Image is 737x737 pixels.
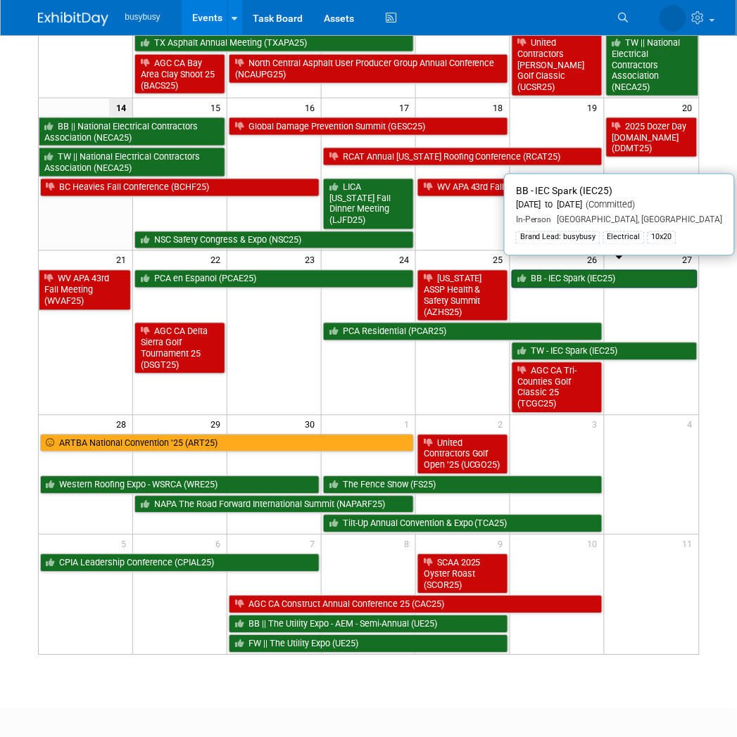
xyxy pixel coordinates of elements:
[681,251,699,269] span: 27
[417,435,508,475] a: United Contractors Golf Open ’25 (UCGO25)
[323,148,603,166] a: RCAT Annual [US_STATE] Roofing Conference (RCAT25)
[512,34,603,96] a: United Contractors [PERSON_NAME] Golf Classic (UCSR25)
[323,476,603,494] a: The Fence Show (FS25)
[516,200,723,212] div: [DATE] to [DATE]
[323,179,414,230] a: LICA [US_STATE] Fall Dinner Meeting (LJFD25)
[512,362,603,414] a: AGC CA Tri-Counties Golf Classic 25 (TCGC25)
[512,342,698,361] a: TW - IEC Spark (IEC25)
[586,98,604,116] span: 19
[115,416,132,433] span: 28
[497,535,510,553] span: 9
[38,12,108,26] img: ExhibitDay
[120,535,132,553] span: 5
[586,535,604,553] span: 10
[40,476,320,494] a: Western Roofing Expo - WSRCA (WRE25)
[648,231,676,244] div: 10x20
[417,270,508,321] a: [US_STATE] ASSP Health & Safety Summit (AZHS25)
[40,554,320,572] a: CPIA Leadership Conference (CPIAL25)
[606,117,698,158] a: 2025 Dozer Day [DOMAIN_NAME] (DDMT25)
[308,535,321,553] span: 7
[134,323,225,374] a: AGC CA Delta Sierra Golf Tournament 25 (DSGT25)
[497,416,510,433] span: 2
[209,251,227,269] span: 22
[606,34,699,96] a: TW || National Electrical Contractors Association (NECA25)
[591,416,604,433] span: 3
[39,148,226,177] a: TW || National Electrical Contractors Association (NECA25)
[603,231,645,244] div: Electrical
[492,98,510,116] span: 18
[229,54,508,83] a: North Central Asphalt User Producer Group Annual Conference (NCAUPG25)
[417,179,699,197] a: WV APA 43rd Fall Meeting (WVAF25)
[681,98,699,116] span: 20
[398,251,415,269] span: 24
[229,596,603,614] a: AGC CA Construct Annual Conference 25 (CAC25)
[512,270,698,288] a: BB - IEC Spark (IEC25)
[109,98,132,116] span: 14
[303,98,321,116] span: 16
[403,416,415,433] span: 1
[134,496,414,514] a: NAPA The Road Forward International Summit (NAPARF25)
[115,251,132,269] span: 21
[39,117,226,146] a: BB || National Electrical Contractors Association (NECA25)
[303,251,321,269] span: 23
[516,231,600,244] div: Brand Lead: busybusy
[125,12,160,22] span: busybusy
[552,215,723,225] span: [GEOGRAPHIC_DATA], [GEOGRAPHIC_DATA]
[492,251,510,269] span: 25
[134,231,414,250] a: NSC Safety Congress & Expo (NSC25)
[303,416,321,433] span: 30
[214,535,227,553] span: 6
[586,251,604,269] span: 26
[417,554,508,594] a: SCAA 2025 Oyster Roast (SCOR25)
[229,117,508,136] a: Global Damage Prevention Summit (GESC25)
[516,215,552,225] span: In-Person
[403,535,415,553] span: 8
[134,34,414,52] a: TX Asphalt Annual Meeting (TXAPA25)
[209,416,227,433] span: 29
[583,200,636,210] span: (Committed)
[40,179,320,197] a: BC Heavies Fall Conference (BCHF25)
[323,515,603,533] a: Tilt-Up Annual Convention & Expo (TCA25)
[681,535,699,553] span: 11
[134,270,414,288] a: PCA en Espanol (PCAE25)
[229,635,508,653] a: FW || The Utility Expo (UE25)
[516,186,613,197] span: BB - IEC Spark (IEC25)
[229,615,508,634] a: BB || The Utility Expo - AEM - Semi-Annual (UE25)
[39,270,132,310] a: WV APA 43rd Fall Meeting (WVAF25)
[398,98,415,116] span: 17
[323,323,603,341] a: PCA Residential (PCAR25)
[686,416,699,433] span: 4
[40,435,415,453] a: ARTBA National Convention ’25 (ART25)
[134,54,225,94] a: AGC CA Bay Area Clay Shoot 25 (BACS25)
[209,98,227,116] span: 15
[660,5,686,32] img: Braden Gillespie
